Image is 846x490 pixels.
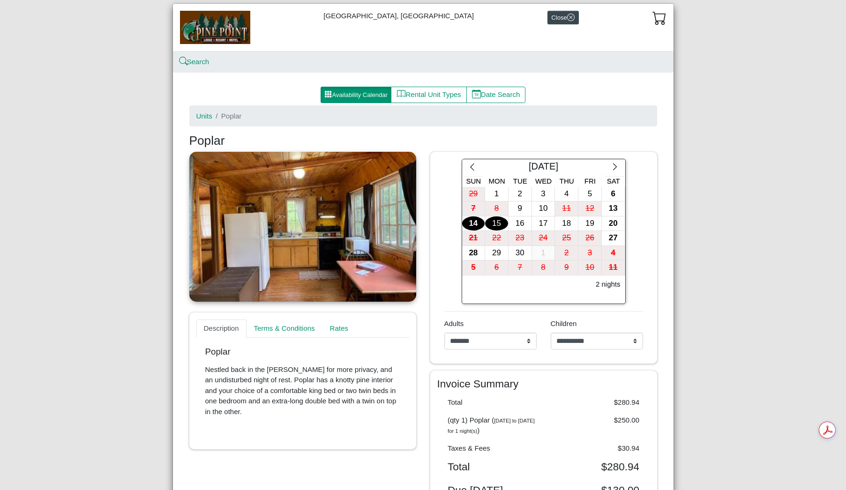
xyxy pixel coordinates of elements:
a: Units [196,112,212,120]
svg: book [397,89,406,98]
a: searchSearch [180,58,210,66]
span: Fri [584,177,596,185]
div: 11 [602,260,625,275]
div: 10 [578,260,601,275]
div: Taxes & Fees [441,443,544,454]
h4: Invoice Summary [437,378,650,390]
button: 4 [602,246,625,261]
button: grid3x3 gap fillAvailability Calendar [321,87,392,104]
button: 14 [462,216,486,231]
button: 17 [532,216,555,231]
span: Thu [560,177,574,185]
div: 10 [532,201,555,216]
div: 18 [555,216,578,231]
svg: search [180,58,187,65]
button: 10 [578,260,602,275]
button: 7 [462,201,486,216]
svg: grid3x3 gap fill [324,90,332,98]
div: 2 [509,187,532,201]
button: 2 [555,246,578,261]
button: chevron left [462,159,482,176]
button: chevron right [605,159,625,176]
div: 17 [532,216,555,231]
div: 8 [532,260,555,275]
button: 29 [462,187,486,202]
button: 9 [555,260,578,275]
button: 5 [578,187,602,202]
span: Adults [444,319,464,327]
div: 11 [555,201,578,216]
button: 3 [532,187,555,202]
button: 24 [532,231,555,246]
button: 30 [509,246,532,261]
button: 12 [578,201,602,216]
button: 29 [485,246,509,261]
div: 8 [485,201,508,216]
button: 5 [462,260,486,275]
span: Sun [466,177,481,185]
span: Children [551,319,577,327]
button: 2 [509,187,532,202]
div: 16 [509,216,532,231]
button: 22 [485,231,509,246]
div: 21 [462,231,485,245]
button: 6 [485,260,509,275]
div: [GEOGRAPHIC_DATA], [GEOGRAPHIC_DATA] [173,4,674,51]
button: 11 [602,260,625,275]
div: Total [441,397,544,408]
svg: chevron right [611,163,620,171]
button: 21 [462,231,486,246]
h3: Poplar [189,134,657,148]
img: b144ff98-a7e1-49bd-98da-e9ae77355310.jpg [180,11,250,44]
div: 15 [485,216,508,231]
button: 28 [462,246,486,261]
button: 4 [555,187,578,202]
div: 26 [578,231,601,245]
h6: 2 nights [596,280,621,289]
div: 6 [602,187,625,201]
button: 27 [602,231,625,246]
button: 9 [509,201,532,216]
button: 8 [532,260,555,275]
div: (qty 1) Poplar ( ) [441,415,544,436]
div: Total [441,460,544,473]
button: 16 [509,216,532,231]
button: Closex circle [547,11,579,24]
button: 19 [578,216,602,231]
div: $280.94 [544,397,647,408]
div: 3 [578,246,601,260]
button: 1 [532,246,555,261]
div: $30.94 [544,443,647,454]
div: 12 [578,201,601,216]
button: 20 [602,216,625,231]
div: 13 [602,201,625,216]
button: 3 [578,246,602,261]
a: Description [196,319,247,338]
button: 15 [485,216,509,231]
button: calendar dateDate Search [466,87,526,104]
div: $250.00 [544,415,647,436]
span: Poplar [221,112,241,120]
button: 25 [555,231,578,246]
p: Poplar [205,347,400,357]
svg: chevron left [468,163,477,171]
div: 14 [462,216,485,231]
button: 10 [532,201,555,216]
div: [DATE] [482,159,605,176]
div: 23 [509,231,532,245]
div: 9 [509,201,532,216]
svg: x circle [567,14,575,21]
div: 29 [462,187,485,201]
button: 1 [485,187,509,202]
div: 7 [509,260,532,275]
